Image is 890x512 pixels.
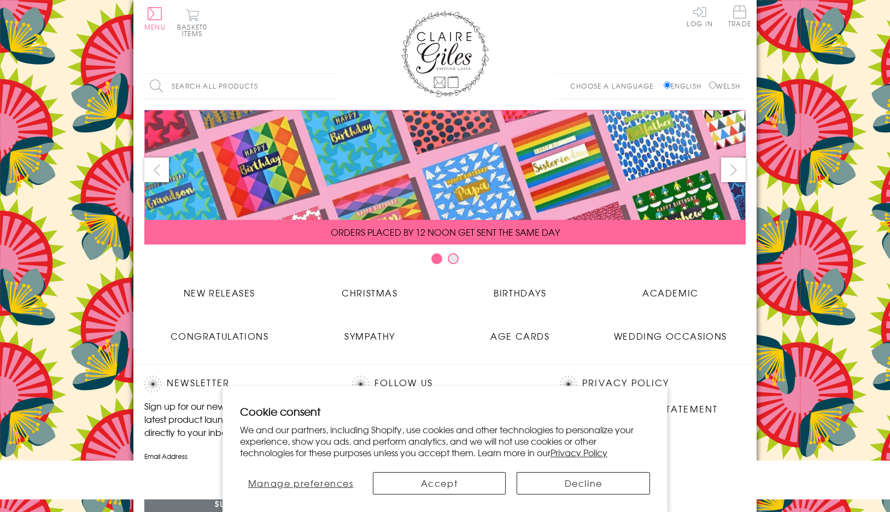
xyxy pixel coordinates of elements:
[614,329,727,342] span: Wedding Occasions
[295,321,445,342] a: Sympathy
[240,424,650,458] p: We and our partners, including Shopify, use cookies and other technologies to personalize your ex...
[728,5,751,29] a: Trade
[177,9,207,37] button: Basket0 items
[325,74,336,98] input: Search
[721,158,746,182] button: next
[144,158,169,182] button: prev
[664,81,707,91] label: English
[401,11,489,97] img: Claire Giles Greetings Cards
[248,476,354,490] span: Manage preferences
[144,321,295,342] a: Congratulations
[144,278,295,299] a: New Releases
[144,22,166,32] span: Menu
[144,451,330,461] label: Email Address
[595,321,746,342] a: Wedding Occasions
[144,399,330,439] p: Sign up for our newsletter to receive the latest product launches, news and offers directly to yo...
[517,472,650,494] button: Decline
[494,286,546,299] span: Birthdays
[551,446,607,459] a: Privacy Policy
[240,472,362,494] button: Manage preferences
[448,253,459,264] button: Carousel Page 2
[295,278,445,299] a: Christmas
[331,225,560,238] span: ORDERS PLACED BY 12 NOON GET SENT THE SAME DAY
[342,286,397,299] span: Christmas
[144,376,330,392] h2: Newsletter
[144,253,746,270] div: Carousel Pagination
[642,286,699,299] span: Academic
[144,7,166,30] button: Menu
[687,5,713,27] a: Log In
[709,81,740,91] label: Welsh
[431,253,442,264] button: Carousel Page 1 (Current Slide)
[490,329,549,342] span: Age Cards
[570,81,661,91] p: Choose a language:
[445,278,595,299] a: Birthdays
[144,74,336,98] input: Search all products
[182,22,207,38] span: 0 items
[595,278,746,299] a: Academic
[445,321,595,342] a: Age Cards
[373,472,506,494] button: Accept
[709,82,716,89] input: Welsh
[582,376,669,391] a: Privacy Policy
[240,404,650,419] h2: Cookie consent
[184,286,255,299] span: New Releases
[171,329,269,342] span: Congratulations
[728,5,751,27] span: Trade
[352,376,538,392] h2: Follow Us
[664,82,671,89] input: English
[344,329,395,342] span: Sympathy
